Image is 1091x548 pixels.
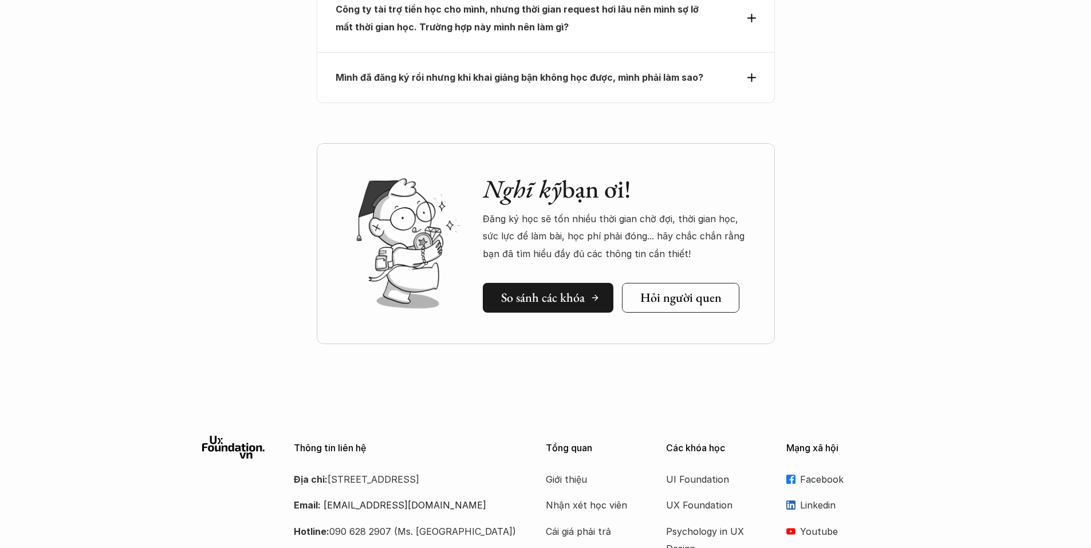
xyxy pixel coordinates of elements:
a: Nhận xét học viên [546,496,637,514]
em: Nghĩ kỹ [483,172,562,205]
p: Youtube [800,523,889,540]
a: So sánh các khóa [483,283,613,313]
p: Mạng xã hội [786,443,889,454]
a: Youtube [786,523,889,540]
a: Facebook [786,471,889,488]
p: Đăng ký học sẽ tốn nhiều thời gian chờ đợi, thời gian học, sức lực để làm bài, học phí phải đóng.... [483,210,752,262]
p: Facebook [800,471,889,488]
strong: Mình đã đăng ký rồi nhưng khi khai giảng bận không học được, mình phải làm sao? [336,72,703,83]
h2: bạn ơi! [483,174,752,204]
strong: Hotline: [294,526,329,537]
p: 090 628 2907 (Ms. [GEOGRAPHIC_DATA]) [294,523,517,540]
h5: So sánh các khóa [501,290,585,305]
p: Các khóa học [666,443,769,454]
a: [EMAIL_ADDRESS][DOMAIN_NAME] [324,499,486,511]
a: UX Foundation [666,496,758,514]
a: Hỏi người quen [622,283,739,313]
strong: Email: [294,499,321,511]
a: Giới thiệu [546,471,637,488]
a: Linkedin [786,496,889,514]
p: [STREET_ADDRESS] [294,471,517,488]
p: Linkedin [800,496,889,514]
strong: Địa chỉ: [294,474,328,485]
h5: Hỏi người quen [640,290,722,305]
p: Thông tin liên hệ [294,443,517,454]
a: UI Foundation [666,471,758,488]
strong: Công ty tài trợ tiền học cho mình, nhưng thời gian request hơi lâu nên mình sợ lỡ mất thời gian h... [336,3,701,32]
a: Cái giá phải trả [546,523,637,540]
p: Tổng quan [546,443,649,454]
